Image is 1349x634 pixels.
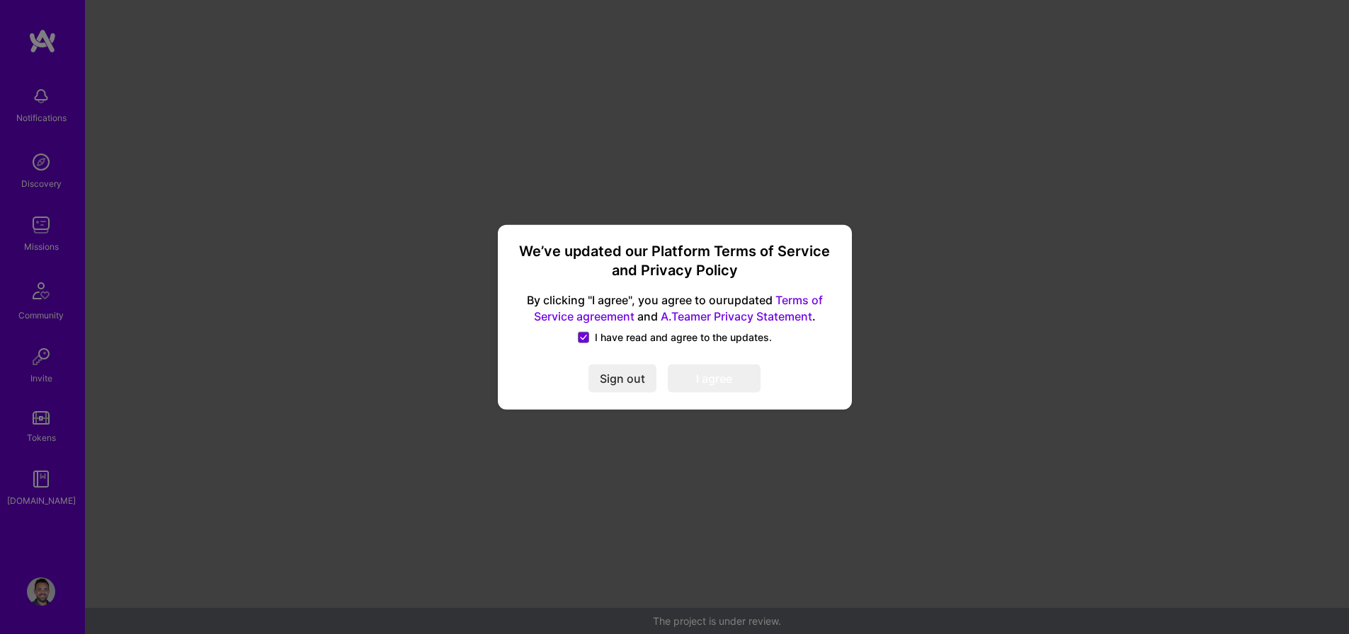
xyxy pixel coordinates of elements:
a: Terms of Service agreement [534,293,823,323]
button: Sign out [588,364,656,392]
span: I have read and agree to the updates. [595,330,772,344]
a: A.Teamer Privacy Statement [661,309,812,323]
span: By clicking "I agree", you agree to our updated and . [515,292,835,325]
h3: We’ve updated our Platform Terms of Service and Privacy Policy [515,242,835,281]
button: I agree [668,364,761,392]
